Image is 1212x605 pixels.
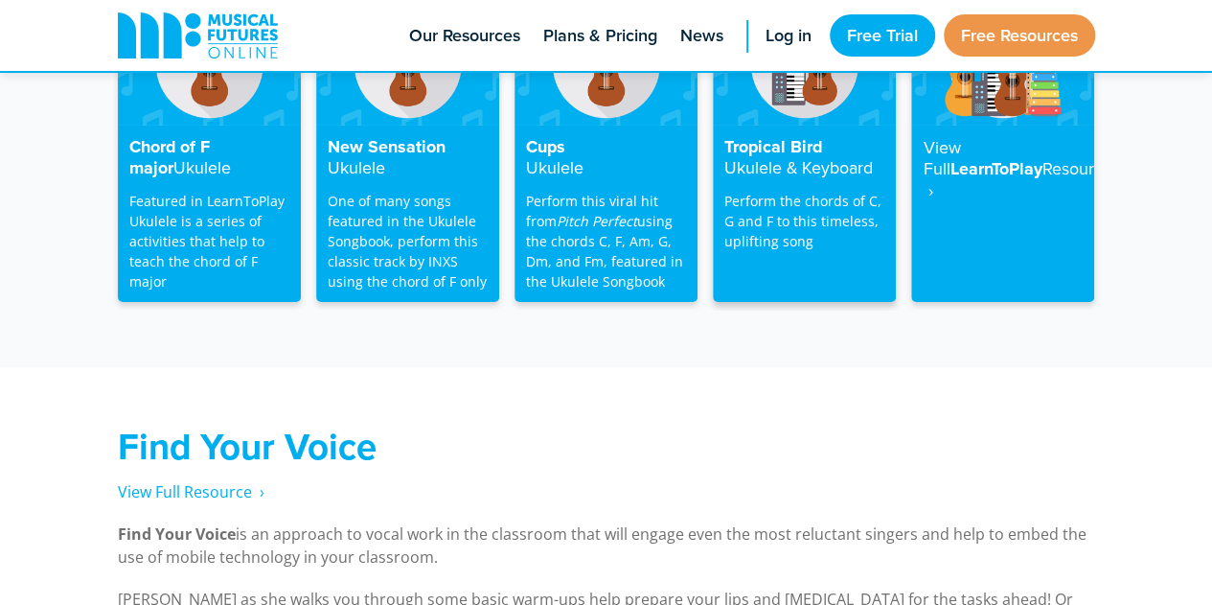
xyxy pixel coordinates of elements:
a: New SensationUkulele One of many songs featured in the Ukulele Songbook, perform this classic tra... [316,3,499,302]
p: Perform this viral hit from using the chords C, F, Am, G, Dm, and Fm, featured in the Ukulele Son... [526,191,686,291]
h4: Cups [526,137,686,179]
strong: Find Your Voice [118,420,377,473]
h4: Tropical Bird [724,137,884,179]
a: Chord of F majorUkulele Featured in LearnToPlay Ukulele is a series of activities that help to te... [118,3,301,302]
strong: Ukulele [173,155,231,179]
a: View FullLearnToPlayResource ‎ › [911,3,1094,302]
em: Pitch Perfect [557,212,637,230]
strong: Ukulele [328,155,385,179]
p: Perform the chords of C, G and F to this timeless, uplifting song [724,191,884,251]
span: Our Resources [409,23,520,49]
span: View Full Resource‎‏‏‎ ‎ › [118,481,264,502]
h4: Chord of F major [129,137,289,179]
a: Free Trial [830,14,935,57]
p: One of many songs featured in the Ukulele Songbook, perform this classic track by INXS using the ... [328,191,488,291]
span: Log in [766,23,812,49]
strong: Resource ‎ › [923,156,1111,202]
strong: View Full [923,135,960,181]
h4: New Sensation [328,137,488,179]
p: Featured in LearnToPlay Ukulele is a series of activities that help to teach the chord of F major [129,191,289,291]
strong: Ukulele & Keyboard [724,155,873,179]
a: Free Resources [944,14,1095,57]
span: Plans & Pricing [543,23,657,49]
a: View Full Resource‎‏‏‎ ‎ › [118,481,264,503]
a: CupsUkulele Perform this viral hit fromPitch Perfectusing the chords C, F, Am, G, Dm, and Fm, fea... [515,3,697,302]
h4: LearnToPlay [923,137,1083,202]
p: is an approach to vocal work in the classroom that will engage even the most reluctant singers an... [118,523,1095,569]
strong: Find Your Voice [118,524,236,545]
strong: Ukulele [526,155,583,179]
span: News [680,23,723,49]
a: Tropical BirdUkulele & Keyboard Perform the chords of C, G and F to this timeless, uplifting song [713,3,896,302]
